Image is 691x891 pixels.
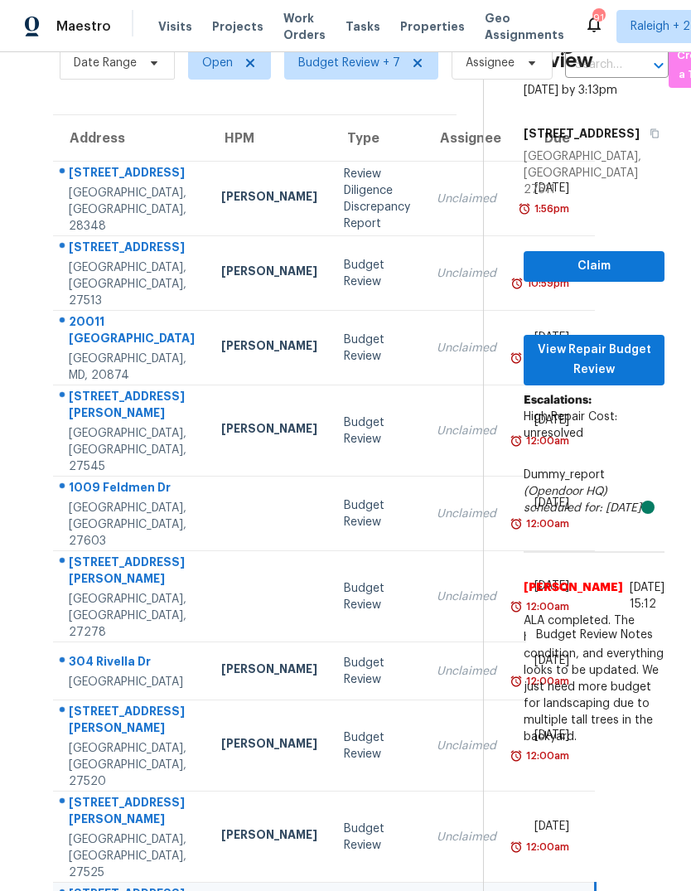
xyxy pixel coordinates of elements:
th: Type [331,115,423,162]
div: Review Diligence Discrepancy Report [344,166,410,232]
div: Budget Review [344,580,410,613]
span: Date Range [74,55,137,71]
div: [PERSON_NAME] [221,735,317,756]
div: 304 Rivella Dr [69,653,195,674]
div: [GEOGRAPHIC_DATA], [GEOGRAPHIC_DATA], 27520 [69,740,195,790]
div: [GEOGRAPHIC_DATA], [GEOGRAPHIC_DATA], 28348 [69,185,195,235]
i: scheduled for: [DATE] [524,502,641,514]
span: Tasks [345,21,380,32]
div: [GEOGRAPHIC_DATA], [GEOGRAPHIC_DATA], 27513 [69,259,195,309]
span: Geo Assignments [485,10,564,43]
span: Open [202,55,233,71]
div: Unclaimed [437,265,496,282]
span: Budget Review Notes [526,627,663,643]
span: Assignee [466,55,515,71]
span: Visits [158,18,192,35]
div: Budget Review [344,729,410,763]
div: Budget Review [344,655,410,688]
span: Properties [400,18,465,35]
div: Unclaimed [437,340,496,356]
div: [STREET_ADDRESS][PERSON_NAME] [69,554,195,591]
span: Maestro [56,18,111,35]
div: [PERSON_NAME] [221,188,317,209]
div: Budget Review [344,257,410,290]
div: [PERSON_NAME] [221,337,317,358]
input: Search by address [565,52,622,78]
div: Unclaimed [437,191,496,207]
div: [PERSON_NAME] [221,826,317,847]
div: [PERSON_NAME] [221,661,317,681]
div: Dummy_report [524,467,664,516]
h5: [STREET_ADDRESS] [524,125,640,142]
span: [PERSON_NAME] [524,579,623,613]
div: Unclaimed [437,663,496,680]
button: Copy Address [640,119,662,148]
div: [GEOGRAPHIC_DATA] [69,674,195,690]
div: [STREET_ADDRESS] [69,164,195,185]
th: Assignee [423,115,510,162]
div: [GEOGRAPHIC_DATA], MD, 20874 [69,351,195,384]
span: Raleigh + 2 [631,18,690,35]
th: HPM [208,115,331,162]
span: [DATE] 15:12 [630,582,664,610]
span: ALA completed. The home is in good condition, and everything looks to be updated. We just need mo... [524,613,664,745]
div: Unclaimed [437,423,496,439]
div: Unclaimed [437,588,496,605]
div: Budget Review [344,414,410,448]
div: [STREET_ADDRESS][PERSON_NAME] [69,794,195,831]
div: Unclaimed [437,738,496,754]
b: Escalations: [524,395,592,406]
span: Projects [212,18,263,35]
div: [PERSON_NAME] [221,263,317,283]
div: 20011 [GEOGRAPHIC_DATA] [69,313,195,351]
div: Budget Review [344,821,410,854]
div: [STREET_ADDRESS][PERSON_NAME] [69,388,195,425]
i: (Opendoor HQ) [524,486,607,497]
div: [DATE] by 3:13pm [524,82,617,99]
span: Budget Review + 7 [298,55,400,71]
span: Work Orders [283,10,326,43]
button: View Repair Budget Review [524,335,664,385]
span: Claim [537,256,651,277]
div: [GEOGRAPHIC_DATA], [GEOGRAPHIC_DATA], 27545 [69,425,195,475]
div: [STREET_ADDRESS] [69,239,195,259]
div: Budget Review [344,497,410,530]
div: Unclaimed [437,829,496,845]
div: [GEOGRAPHIC_DATA], [GEOGRAPHIC_DATA], 27603 [69,500,195,550]
span: View Repair Budget Review [537,340,651,380]
th: Address [53,115,208,162]
div: Unclaimed [437,506,496,522]
div: [GEOGRAPHIC_DATA], [GEOGRAPHIC_DATA] 27511 [524,148,664,198]
button: Claim [524,251,664,282]
div: [GEOGRAPHIC_DATA], [GEOGRAPHIC_DATA], 27525 [69,831,195,881]
div: 91 [592,10,604,27]
button: Open [647,54,670,77]
div: [STREET_ADDRESS][PERSON_NAME] [69,703,195,740]
div: Budget Review [344,332,410,365]
div: [GEOGRAPHIC_DATA], [GEOGRAPHIC_DATA], 27278 [69,591,195,641]
span: High Repair Cost: unresolved [524,411,617,439]
div: 1009 Feldmen Dr [69,479,195,500]
div: [PERSON_NAME] [221,420,317,441]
